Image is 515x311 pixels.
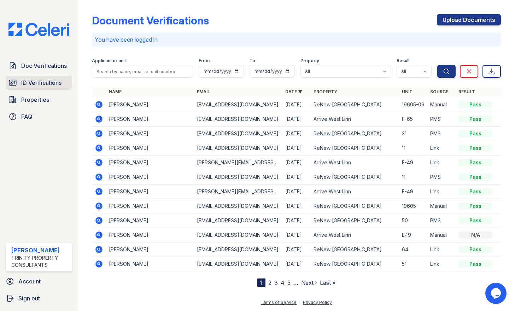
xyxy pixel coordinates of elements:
td: ReNew [GEOGRAPHIC_DATA] [311,213,399,228]
label: Applicant or unit [92,58,126,64]
a: Terms of Service [261,300,297,305]
a: Date ▼ [285,89,302,94]
td: [DATE] [282,98,311,112]
span: FAQ [21,112,33,121]
td: E49 [399,228,427,242]
a: FAQ [6,110,72,124]
td: Manual [427,98,456,112]
td: 64 [399,242,427,257]
div: Pass [458,101,492,108]
div: Pass [458,145,492,152]
span: … [293,278,298,287]
a: Last » [320,279,335,286]
input: Search by name, email, or unit number [92,65,193,78]
td: [EMAIL_ADDRESS][DOMAIN_NAME] [194,141,282,155]
td: [EMAIL_ADDRESS][DOMAIN_NAME] [194,98,282,112]
td: [PERSON_NAME] [106,127,194,141]
td: [EMAIL_ADDRESS][DOMAIN_NAME] [194,257,282,271]
td: PMS [427,112,456,127]
span: Account [18,277,41,286]
td: 50 [399,213,427,228]
td: [PERSON_NAME] [106,257,194,271]
label: From [199,58,210,64]
td: [DATE] [282,127,311,141]
div: Pass [458,159,492,166]
td: [DATE] [282,184,311,199]
td: 11 [399,141,427,155]
label: To [250,58,255,64]
td: F-65 [399,112,427,127]
a: Next › [301,279,317,286]
div: Pass [458,260,492,268]
div: | [299,300,300,305]
iframe: chat widget [485,283,508,304]
td: Link [427,257,456,271]
td: PMS [427,213,456,228]
td: [PERSON_NAME] [106,170,194,184]
td: ReNew [GEOGRAPHIC_DATA] [311,199,399,213]
td: 51 [399,257,427,271]
a: Sign out [3,291,75,305]
td: [EMAIL_ADDRESS][DOMAIN_NAME] [194,199,282,213]
a: 3 [274,279,278,286]
div: Pass [458,130,492,137]
td: Manual [427,199,456,213]
a: Name [109,89,122,94]
td: ReNew [GEOGRAPHIC_DATA] [311,127,399,141]
td: [EMAIL_ADDRESS][DOMAIN_NAME] [194,170,282,184]
td: [DATE] [282,213,311,228]
label: Property [300,58,319,64]
label: Result [397,58,410,64]
td: [DATE] [282,170,311,184]
td: Arrive West Linn [311,228,399,242]
td: 19605-09 [399,98,427,112]
td: [DATE] [282,112,311,127]
td: [PERSON_NAME] [106,242,194,257]
td: [EMAIL_ADDRESS][DOMAIN_NAME] [194,127,282,141]
a: Email [197,89,210,94]
td: [EMAIL_ADDRESS][DOMAIN_NAME] [194,213,282,228]
a: Doc Verifications [6,59,72,73]
div: Pass [458,203,492,210]
a: Property [314,89,337,94]
div: Pass [458,116,492,123]
td: [PERSON_NAME] [106,141,194,155]
a: ID Verifications [6,76,72,90]
td: ReNew [GEOGRAPHIC_DATA] [311,242,399,257]
td: [DATE] [282,257,311,271]
td: Arrive West Linn [311,112,399,127]
td: [DATE] [282,155,311,170]
div: Pass [458,188,492,195]
a: Unit [402,89,412,94]
td: [EMAIL_ADDRESS][DOMAIN_NAME] [194,242,282,257]
a: 4 [281,279,285,286]
a: Upload Documents [437,14,501,25]
a: Source [430,89,448,94]
td: [EMAIL_ADDRESS][DOMAIN_NAME] [194,112,282,127]
td: 31 [399,127,427,141]
div: [PERSON_NAME] [11,246,69,254]
td: [EMAIL_ADDRESS][DOMAIN_NAME] [194,228,282,242]
td: Link [427,155,456,170]
td: ReNew [GEOGRAPHIC_DATA] [311,257,399,271]
a: Account [3,274,75,288]
td: E-49 [399,155,427,170]
div: Pass [458,246,492,253]
div: Pass [458,174,492,181]
td: ReNew [GEOGRAPHIC_DATA] [311,141,399,155]
td: Link [427,242,456,257]
td: [DATE] [282,141,311,155]
a: Privacy Policy [303,300,332,305]
img: CE_Logo_Blue-a8612792a0a2168367f1c8372b55b34899dd931a85d93a1a3d3e32e68fde9ad4.png [3,23,75,36]
td: [DATE] [282,228,311,242]
span: ID Verifications [21,78,62,87]
p: You have been logged in [95,35,498,44]
td: Link [427,184,456,199]
a: Properties [6,93,72,107]
a: Result [458,89,475,94]
span: Sign out [18,294,40,303]
td: 19605- [399,199,427,213]
div: Document Verifications [92,14,209,27]
td: [PERSON_NAME] [106,213,194,228]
